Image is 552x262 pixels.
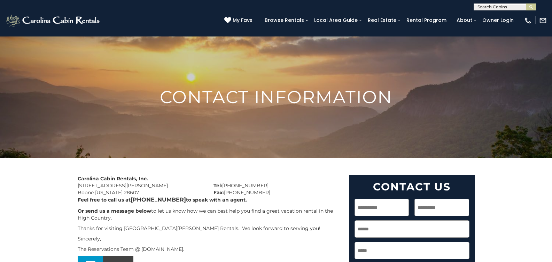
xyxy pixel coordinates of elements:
img: mail-regular-white.png [539,17,547,24]
a: Owner Login [479,15,517,26]
img: White-1-2.png [5,14,102,27]
h2: Contact Us [355,180,469,193]
p: to let us know how we can best help you find a great vacation rental in the High Country. [78,207,339,221]
img: phone-regular-white.png [524,17,532,24]
b: to speak with an agent. [186,197,247,203]
b: [PHONE_NUMBER] [131,196,186,203]
b: Or send us a message below [78,208,151,214]
span: My Favs [233,17,252,24]
a: Browse Rentals [261,15,308,26]
a: Real Estate [364,15,400,26]
p: Sincerely, [78,235,339,242]
p: The Reservations Team @ [DOMAIN_NAME]. [78,246,339,253]
strong: Fax: [213,189,224,196]
a: Local Area Guide [311,15,361,26]
strong: Tel: [213,182,222,189]
a: Rental Program [403,15,450,26]
div: [STREET_ADDRESS][PERSON_NAME] Boone [US_STATE] 28607 [72,175,208,196]
strong: Carolina Cabin Rentals, Inc. [78,175,148,182]
b: Feel free to call us at [78,197,131,203]
a: My Favs [224,17,254,24]
a: About [453,15,476,26]
div: [PHONE_NUMBER] [PHONE_NUMBER] [208,175,344,196]
p: Thanks for visiting [GEOGRAPHIC_DATA][PERSON_NAME] Rentals. We look forward to serving you! [78,225,339,232]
